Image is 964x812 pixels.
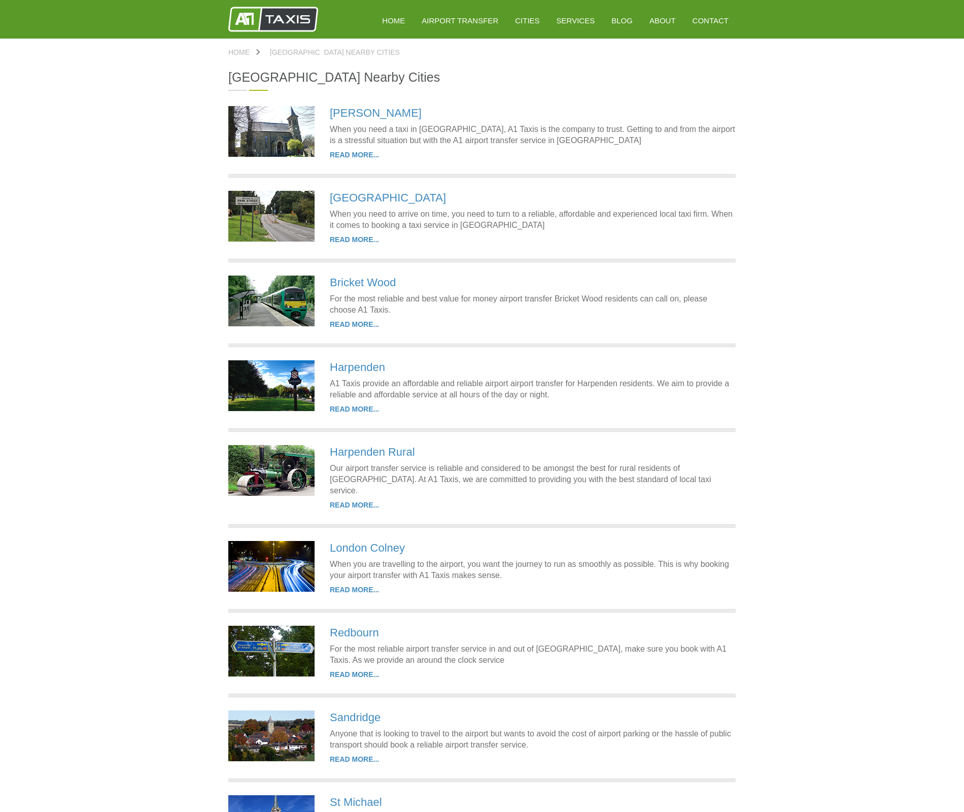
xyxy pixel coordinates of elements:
[330,796,382,808] a: St Michael
[330,191,446,204] a: [GEOGRAPHIC_DATA]
[228,49,260,56] a: Home
[330,559,736,581] p: When you are travelling to the airport, you want the journey to run as smoothly as possible. This...
[330,124,736,146] p: When you need a taxi in [GEOGRAPHIC_DATA], A1 Taxis is the company to trust. Getting to and from ...
[228,445,315,496] img: Harpenden Rural
[228,626,315,676] img: Redbourn
[330,711,381,724] a: Sandridge
[330,446,415,458] a: Harpenden Rural
[228,106,315,157] img: Colney Heath
[330,320,379,328] a: READ MORE...
[549,8,602,33] a: Services
[228,191,315,242] img: Park Street Lane
[330,670,379,679] a: READ MORE...
[260,49,410,56] a: [GEOGRAPHIC_DATA] Nearby Cities
[375,8,412,33] a: HOME
[330,755,379,763] a: READ MORE...
[642,8,683,33] a: About
[330,151,379,159] a: READ MORE...
[508,8,546,33] a: Cities
[330,405,379,413] a: READ MORE...
[604,8,640,33] a: Blog
[330,542,405,554] a: London Colney
[330,378,736,400] p: A1 Taxis provide an affordable and reliable airport airport transfer for Harpenden residents. We ...
[228,7,318,32] img: A1 Taxis
[330,644,736,666] p: For the most reliable airport transfer service in and out of [GEOGRAPHIC_DATA], make sure you boo...
[330,728,736,751] p: Anyone that is looking to travel to the airport but wants to avoid the cost of airport parking or...
[330,626,379,639] a: Redbourn
[228,710,315,761] img: Sandridge
[415,8,505,33] a: Airport Transfer
[330,463,736,496] p: Our airport transfer service is reliable and considered to be amongst the best for rural resident...
[330,501,379,509] a: READ MORE...
[330,276,396,289] a: Bricket Wood
[228,541,315,592] img: London Colney
[685,8,736,33] a: Contact
[228,276,315,326] img: Bricket Wood
[330,209,736,231] p: When you need to arrive on time, you need to turn to a reliable, affordable and experienced local...
[330,586,379,594] a: READ MORE...
[330,235,379,244] a: READ MORE...
[330,293,736,316] p: For the most reliable and best value for money airport transfer Bricket Wood residents can call o...
[270,48,400,56] span: [GEOGRAPHIC_DATA] Nearby Cities
[228,48,250,56] span: Home
[228,71,736,84] h2: [GEOGRAPHIC_DATA] Nearby Cities
[330,107,422,119] a: [PERSON_NAME]
[330,361,385,374] a: Harpenden
[228,360,315,411] img: Harpenden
